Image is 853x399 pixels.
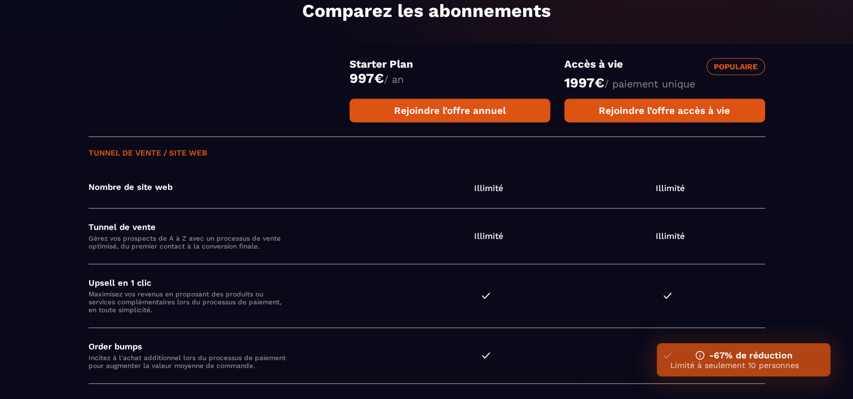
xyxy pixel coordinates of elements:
[604,78,695,90] span: / paiement unique
[89,278,395,288] h4: Upsell en 1 clic
[401,231,576,241] span: Illimité
[583,183,758,193] span: Illimité
[564,75,604,91] money: 1997
[401,183,576,193] span: Illimité
[89,148,765,157] h3: Tunnel de vente / Site web
[350,99,550,122] a: Rejoindre l’offre annuel
[89,290,289,314] p: Maximisez vos revenus en proposant des produits ou services complémentaires lors du processus de ...
[695,351,705,360] img: ifno
[706,58,765,75] div: Populaire
[89,234,289,250] p: Gérez vos prospects de A à Z avec un processus de vente optimisé, du premier contact à la convers...
[481,292,490,299] img: checked
[663,292,672,299] img: checked
[89,182,395,192] h4: Nombre de site web
[89,354,289,370] p: Incitez à l'achat additionnel lors du processus de paiement pour augmenter la valeur moyenne de c...
[89,222,395,232] h4: Tunnel de vente
[350,70,384,86] money: 997
[670,361,817,370] p: Limité à seulement 10 personnes
[564,99,765,122] a: Rejoindre l’offre accès à vie
[384,73,404,85] span: / an
[595,75,604,91] currency: €
[670,350,817,361] h3: -67% de réduction
[89,342,395,352] h4: Order bumps
[583,231,758,241] span: Illimité
[374,70,384,86] currency: €
[564,58,665,75] h3: Accès à vie
[481,352,490,358] img: checked
[350,58,550,70] h3: Starter Plan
